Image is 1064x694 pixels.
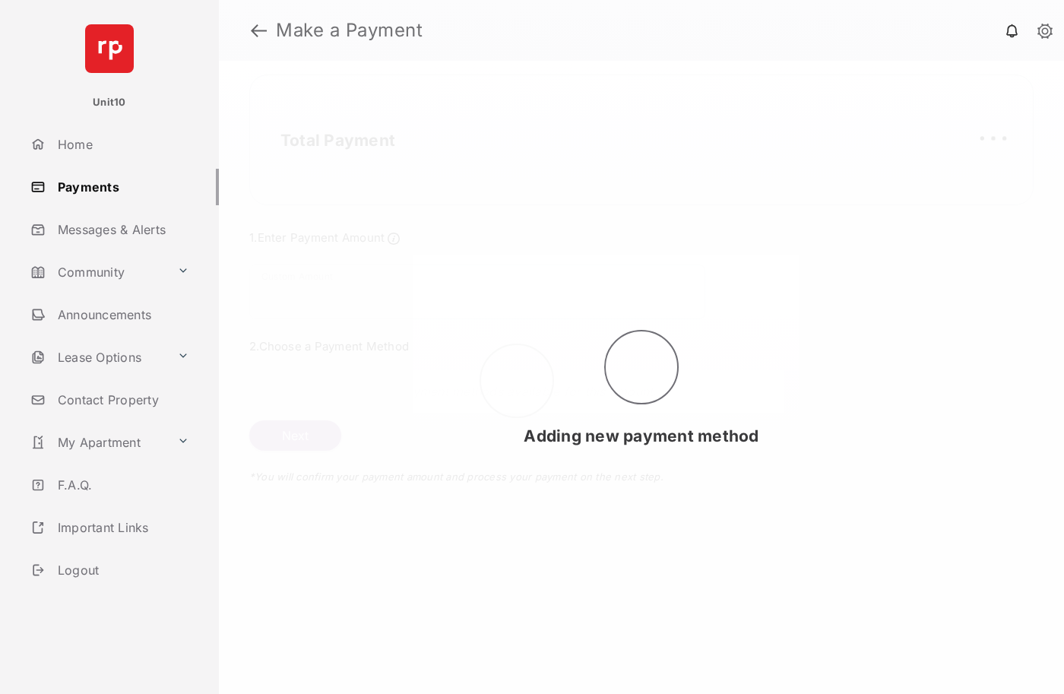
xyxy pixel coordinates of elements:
[24,254,171,290] a: Community
[524,426,758,445] span: Adding new payment method
[24,339,171,376] a: Lease Options
[24,296,219,333] a: Announcements
[24,424,171,461] a: My Apartment
[24,211,219,248] a: Messages & Alerts
[24,126,219,163] a: Home
[24,382,219,418] a: Contact Property
[93,95,126,110] p: Unit10
[24,552,219,588] a: Logout
[85,24,134,73] img: svg+xml;base64,PHN2ZyB4bWxucz0iaHR0cDovL3d3dy53My5vcmcvMjAwMC9zdmciIHdpZHRoPSI2NCIgaGVpZ2h0PSI2NC...
[24,467,219,503] a: F.A.Q.
[24,169,219,205] a: Payments
[24,509,195,546] a: Important Links
[276,21,423,40] strong: Make a Payment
